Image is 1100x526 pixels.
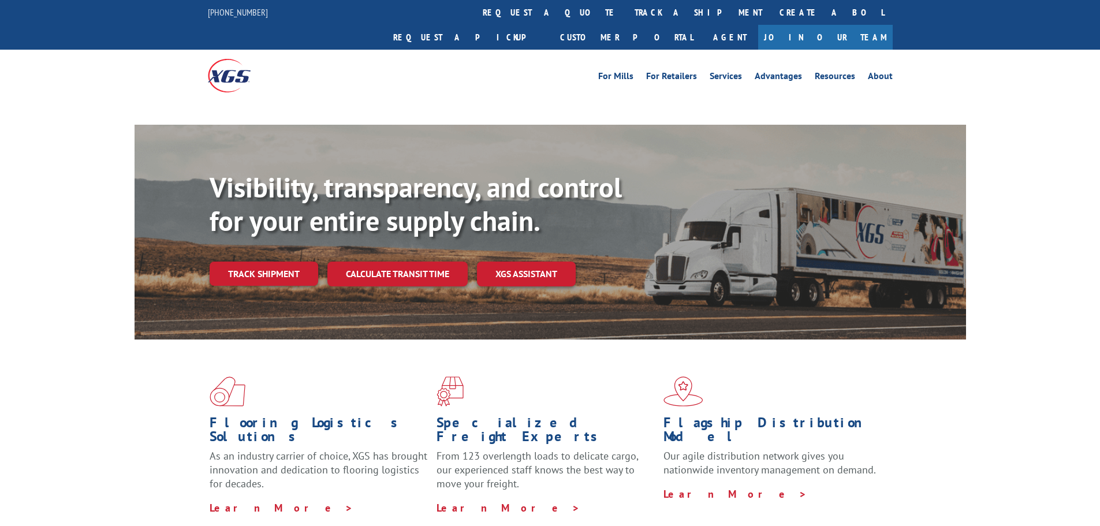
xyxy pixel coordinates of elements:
[598,72,633,84] a: For Mills
[437,376,464,406] img: xgs-icon-focused-on-flooring-red
[551,25,702,50] a: Customer Portal
[755,72,802,84] a: Advantages
[663,416,882,449] h1: Flagship Distribution Model
[758,25,893,50] a: Join Our Team
[327,262,468,286] a: Calculate transit time
[210,376,245,406] img: xgs-icon-total-supply-chain-intelligence-red
[646,72,697,84] a: For Retailers
[385,25,551,50] a: Request a pickup
[663,376,703,406] img: xgs-icon-flagship-distribution-model-red
[210,169,622,238] b: Visibility, transparency, and control for your entire supply chain.
[815,72,855,84] a: Resources
[477,262,576,286] a: XGS ASSISTANT
[210,416,428,449] h1: Flooring Logistics Solutions
[663,487,807,501] a: Learn More >
[437,501,580,514] a: Learn More >
[437,449,655,501] p: From 123 overlength loads to delicate cargo, our experienced staff knows the best way to move you...
[663,449,876,476] span: Our agile distribution network gives you nationwide inventory management on demand.
[210,262,318,286] a: Track shipment
[868,72,893,84] a: About
[210,501,353,514] a: Learn More >
[710,72,742,84] a: Services
[210,449,427,490] span: As an industry carrier of choice, XGS has brought innovation and dedication to flooring logistics...
[702,25,758,50] a: Agent
[208,6,268,18] a: [PHONE_NUMBER]
[437,416,655,449] h1: Specialized Freight Experts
